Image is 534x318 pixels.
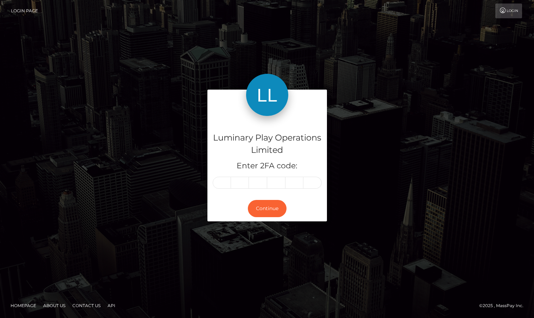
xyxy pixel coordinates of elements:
[70,300,103,311] a: Contact Us
[8,300,39,311] a: Homepage
[213,132,322,156] h4: Luminary Play Operations Limited
[11,4,38,18] a: Login Page
[213,161,322,171] h5: Enter 2FA code:
[495,4,522,18] a: Login
[248,200,287,217] button: Continue
[40,300,68,311] a: About Us
[105,300,118,311] a: API
[246,74,288,116] img: Luminary Play Operations Limited
[479,302,529,310] div: © 2025 , MassPay Inc.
